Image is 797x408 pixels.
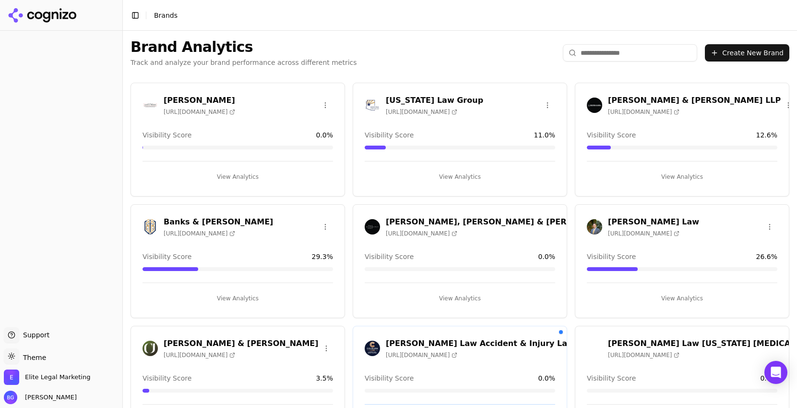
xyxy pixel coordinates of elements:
[587,130,636,140] span: Visibility Score
[365,130,414,140] span: Visibility Score
[608,108,679,116] span: [URL][DOMAIN_NAME]
[154,11,178,20] nav: breadcrumb
[143,341,158,356] img: Cohen & Jaffe
[587,252,636,261] span: Visibility Score
[587,291,777,306] button: View Analytics
[386,351,457,359] span: [URL][DOMAIN_NAME]
[143,373,191,383] span: Visibility Score
[143,291,333,306] button: View Analytics
[608,95,781,106] h3: [PERSON_NAME] & [PERSON_NAME] LLP
[143,130,191,140] span: Visibility Score
[608,216,699,228] h3: [PERSON_NAME] Law
[365,169,555,185] button: View Analytics
[587,219,602,235] img: Cannon Law
[143,169,333,185] button: View Analytics
[365,219,380,235] img: Bishop, Del Vecchio & Beeks Law Office
[143,98,158,113] img: Aaron Herbert
[386,338,593,349] h3: [PERSON_NAME] Law Accident & Injury Lawyers
[587,169,777,185] button: View Analytics
[608,230,679,237] span: [URL][DOMAIN_NAME]
[534,130,555,140] span: 11.0 %
[164,108,235,116] span: [URL][DOMAIN_NAME]
[538,252,555,261] span: 0.0 %
[587,341,602,356] img: Colburn Law Washington Dog Bite
[587,98,602,113] img: Armstrong Lee & Baker LLP
[154,12,178,19] span: Brands
[756,252,777,261] span: 26.6 %
[608,351,679,359] span: [URL][DOMAIN_NAME]
[538,373,555,383] span: 0.0 %
[4,391,77,404] button: Open user button
[365,373,414,383] span: Visibility Score
[386,95,483,106] h3: [US_STATE] Law Group
[4,391,17,404] img: Brian Gomez
[756,130,777,140] span: 12.6 %
[131,58,357,67] p: Track and analyze your brand performance across different metrics
[164,216,273,228] h3: Banks & [PERSON_NAME]
[21,393,77,402] span: [PERSON_NAME]
[4,370,19,385] img: Elite Legal Marketing
[19,330,49,340] span: Support
[764,361,787,384] div: Open Intercom Messenger
[143,252,191,261] span: Visibility Score
[316,130,333,140] span: 0.0 %
[164,230,235,237] span: [URL][DOMAIN_NAME]
[312,252,333,261] span: 29.3 %
[25,373,90,382] span: Elite Legal Marketing
[316,373,333,383] span: 3.5 %
[365,291,555,306] button: View Analytics
[164,338,319,349] h3: [PERSON_NAME] & [PERSON_NAME]
[4,370,90,385] button: Open organization switcher
[365,341,380,356] img: Colburn Law Accident & Injury Lawyers
[365,252,414,261] span: Visibility Score
[386,216,665,228] h3: [PERSON_NAME], [PERSON_NAME] & [PERSON_NAME] Law Office
[365,98,380,113] img: Arizona Law Group
[587,373,636,383] span: Visibility Score
[19,354,46,361] span: Theme
[760,373,777,383] span: 0.0 %
[705,44,789,62] button: Create New Brand
[386,230,457,237] span: [URL][DOMAIN_NAME]
[143,219,158,235] img: Banks & Brower
[131,38,357,56] h1: Brand Analytics
[164,95,235,106] h3: [PERSON_NAME]
[164,351,235,359] span: [URL][DOMAIN_NAME]
[386,108,457,116] span: [URL][DOMAIN_NAME]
